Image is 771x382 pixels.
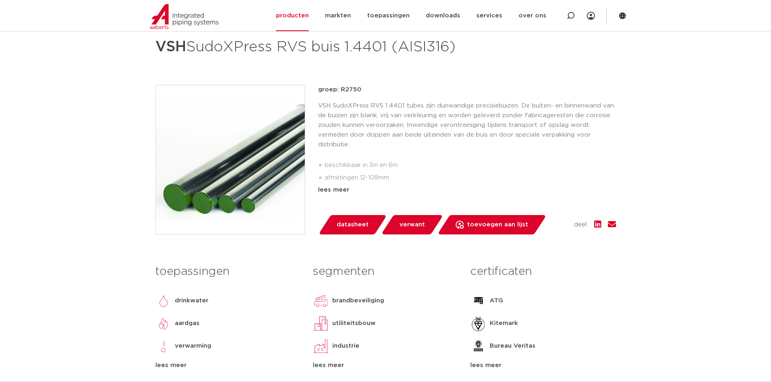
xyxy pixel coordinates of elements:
img: Product Image for VSH SudoXPress RVS buis 1.4401 (AISI316) [156,85,305,234]
img: utiliteitsbouw [313,315,329,331]
img: aardgas [155,315,172,331]
p: industrie [332,341,359,351]
a: datasheet [318,215,387,234]
span: deel: [574,220,588,230]
h3: segmenten [313,264,458,280]
span: datasheet [337,218,369,231]
span: toevoegen aan lijst [467,218,528,231]
h1: SudoXPress RVS buis 1.4401 (AISI316) [155,35,459,59]
p: aardgas [175,319,200,328]
p: Kitemark [490,319,518,328]
img: drinkwater [155,293,172,309]
strong: VSH [155,40,186,54]
p: groep: R2750 [318,85,616,95]
li: beschikbaar in 3m en 6m [325,159,616,172]
img: ATG [470,293,486,309]
p: Bureau Veritas [490,341,535,351]
p: brandbeveiliging [332,296,384,306]
h3: toepassingen [155,264,301,280]
div: lees meer [318,185,616,195]
a: verwant [381,215,443,234]
h3: certificaten [470,264,616,280]
div: lees meer [155,361,301,370]
img: brandbeveiliging [313,293,329,309]
li: afmetingen 12-108mm [325,171,616,184]
img: Kitemark [470,315,486,331]
div: lees meer [470,361,616,370]
img: industrie [313,338,329,354]
span: verwant [399,218,425,231]
p: utiliteitsbouw [332,319,376,328]
p: verwarming [175,341,211,351]
p: drinkwater [175,296,208,306]
img: verwarming [155,338,172,354]
p: ATG [490,296,503,306]
p: VSH SudoXPress RVS 1.4401 tubes zijn dunwandige precisiebuizen. De buiten- en binnenwand van de b... [318,101,616,150]
img: Bureau Veritas [470,338,486,354]
div: lees meer [313,361,458,370]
